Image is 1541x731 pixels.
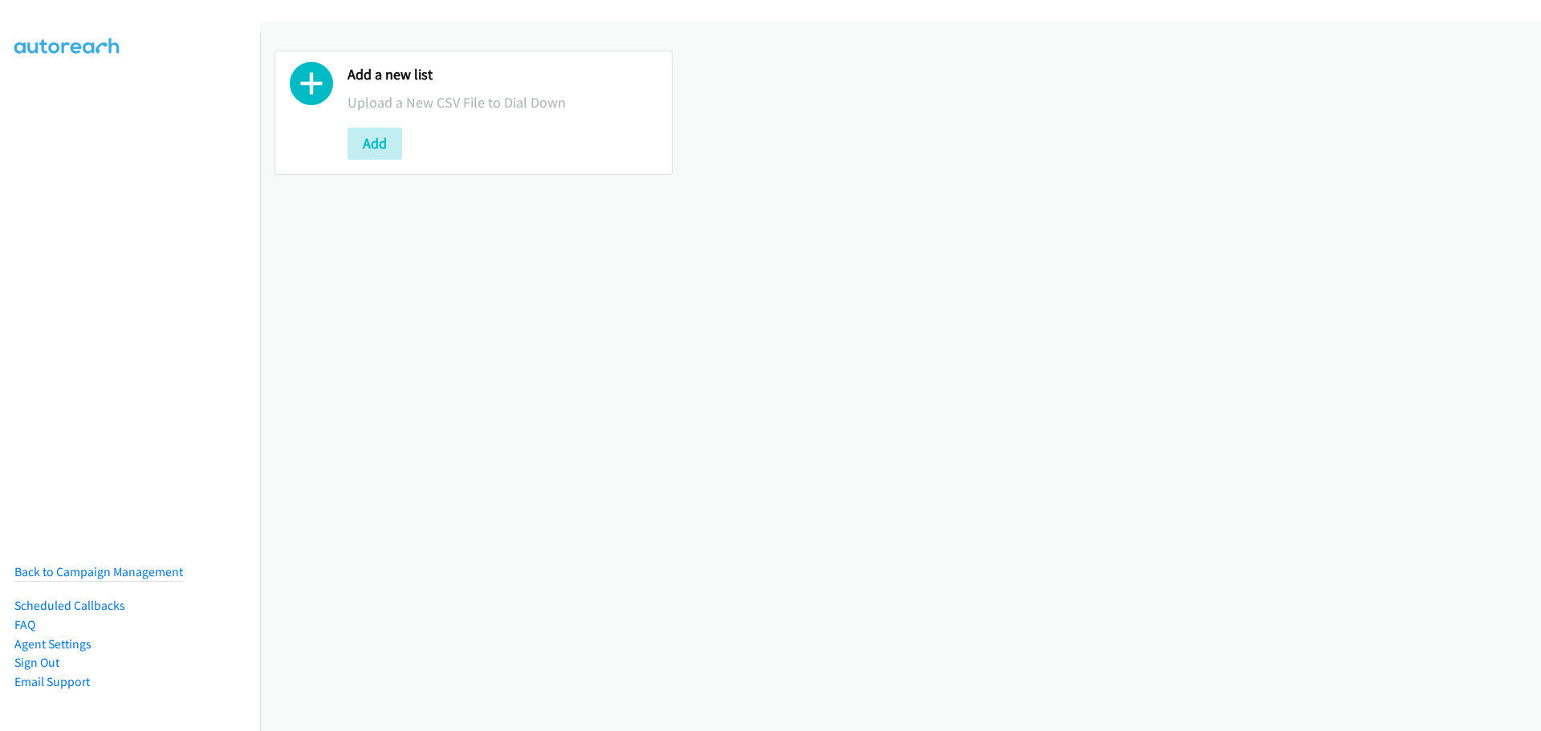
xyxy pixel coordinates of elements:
[14,655,59,670] a: Sign Out
[14,598,125,613] a: Scheduled Callbacks
[14,564,183,579] a: Back to Campaign Management
[348,91,657,113] p: Upload a New CSV File to Dial Down
[348,128,402,160] button: Add
[14,636,91,652] a: Agent Settings
[14,674,90,689] a: Email Support
[348,66,657,84] h2: Add a new list
[14,617,35,632] a: FAQ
